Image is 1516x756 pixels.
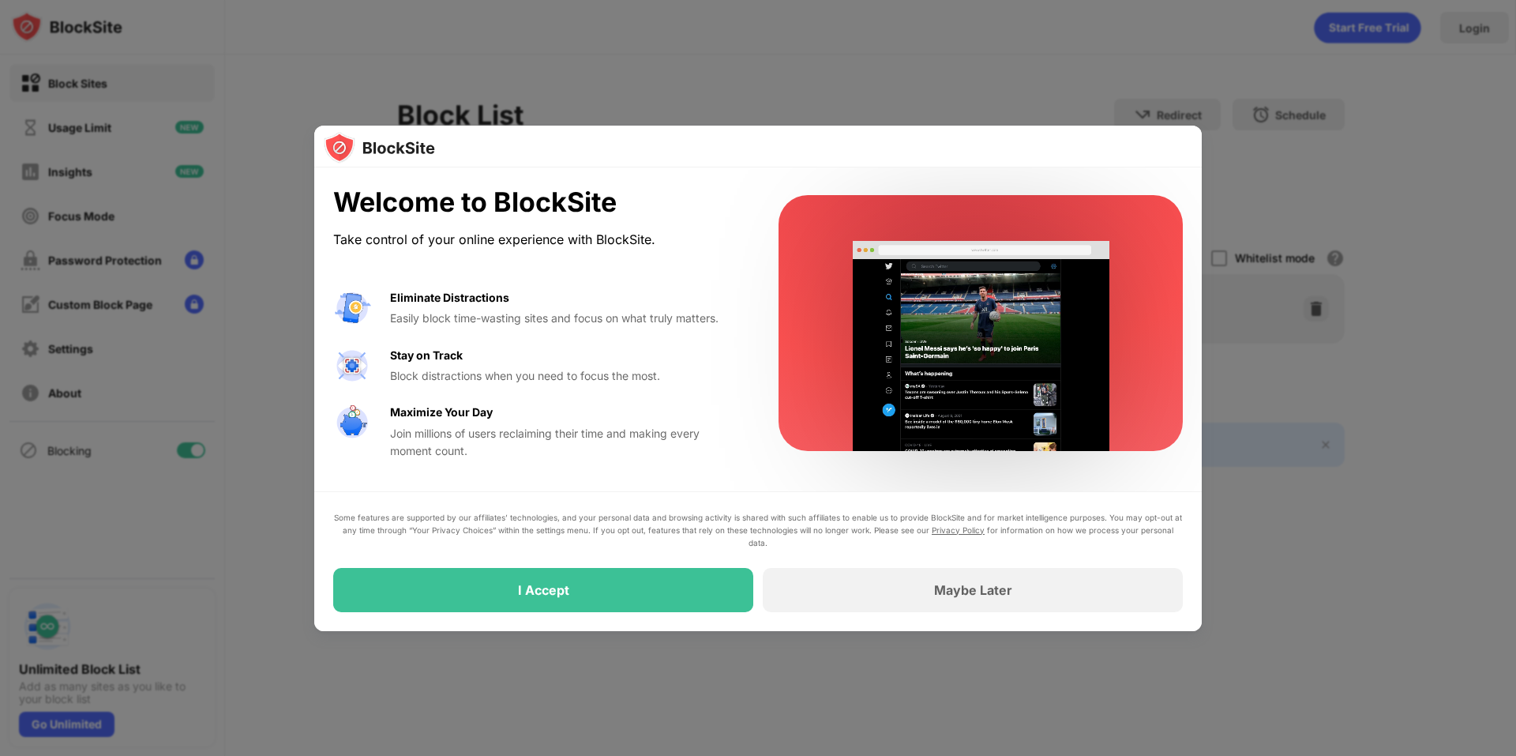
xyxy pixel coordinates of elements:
[333,511,1183,549] div: Some features are supported by our affiliates’ technologies, and your personal data and browsing ...
[333,228,741,251] div: Take control of your online experience with BlockSite.
[390,404,493,421] div: Maximize Your Day
[390,347,463,364] div: Stay on Track
[390,425,741,461] div: Join millions of users reclaiming their time and making every moment count.
[333,347,371,385] img: value-focus.svg
[390,289,509,307] div: Eliminate Distractions
[333,186,741,219] div: Welcome to BlockSite
[934,582,1012,598] div: Maybe Later
[518,582,569,598] div: I Accept
[390,310,741,327] div: Easily block time-wasting sites and focus on what truly matters.
[390,367,741,385] div: Block distractions when you need to focus the most.
[932,525,985,535] a: Privacy Policy
[333,289,371,327] img: value-avoid-distractions.svg
[324,132,435,164] img: logo-blocksite.svg
[333,404,371,442] img: value-safe-time.svg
